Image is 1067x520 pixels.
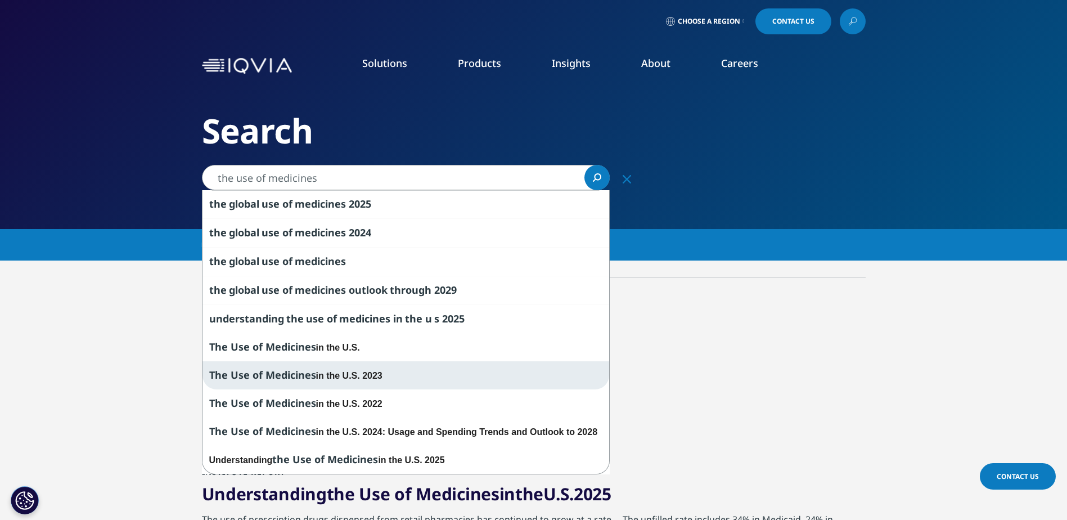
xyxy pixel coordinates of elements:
[262,226,280,239] span: use
[434,283,457,297] span: 2029
[393,312,403,325] span: in
[295,197,346,210] span: medicines
[327,482,355,505] span: the
[202,304,609,333] div: understanding the use of medicines in the u s 2025
[359,482,390,505] span: Use
[209,312,284,325] span: understanding
[229,283,259,297] span: global
[209,340,316,353] span: The Use of Medicines
[262,197,280,210] span: use
[295,226,346,239] span: medicines
[272,452,378,466] span: the Use of Medicines
[282,283,292,297] span: of
[458,56,501,70] a: Products
[405,312,422,325] span: the
[209,283,227,297] span: the
[282,254,292,268] span: of
[515,482,543,505] span: the
[614,165,641,192] div: Clear
[349,226,371,239] span: 2024
[229,254,259,268] span: global
[11,486,39,514] button: Cookies Settings
[202,165,610,190] input: Search
[641,56,670,70] a: About
[286,312,304,325] span: the
[202,389,609,418] div: in the U.S. 2022
[390,283,431,297] span: through
[721,56,758,70] a: Careers
[295,283,346,297] span: medicines
[202,218,609,247] div: the global use of medicines 2024
[772,18,814,25] span: Contact Us
[202,482,611,505] a: Understandingthe Use of MedicinesintheU.S.2025
[202,418,609,446] div: in the U.S. 2024: Usage and Spending Trends and Outlook to 2028
[623,175,631,183] svg: Clear
[349,283,388,297] span: outlook
[282,197,292,210] span: of
[282,226,292,239] span: of
[980,463,1056,490] a: Contact Us
[306,312,324,325] span: use
[755,8,831,34] a: Contact Us
[202,247,609,276] div: the global use of medicines
[362,56,407,70] a: Solutions
[202,190,609,218] div: the global use of medicines 2025
[434,312,439,325] span: s
[997,472,1039,481] span: Contact Us
[425,312,432,325] span: u
[442,312,465,325] span: 2025
[327,312,337,325] span: of
[202,276,609,304] div: the global use of medicines outlook through 2029
[202,190,610,474] div: Search Suggestions
[262,254,280,268] span: use
[202,361,609,389] div: in the U.S. 2023
[209,396,316,410] span: The Use of Medicines
[229,226,259,239] span: global
[202,333,609,474] div: The Use of Medicines in the U.S.The Use of Medicines in the U.S. 2023The Use of Medicines in the ...
[574,482,611,505] span: 2025
[229,197,259,210] span: global
[202,58,292,74] img: IQVIA Healthcare Information Technology and Pharma Clinical Research Company
[262,283,280,297] span: use
[678,17,740,26] span: Choose a Region
[584,165,610,190] a: Search
[202,446,609,474] div: Understanding in the U.S. 2025
[202,333,609,361] div: in the U.S.
[416,482,499,505] span: Medicines
[209,226,227,239] span: the
[593,173,601,182] svg: Search
[552,56,591,70] a: Insights
[209,254,227,268] span: the
[296,39,866,92] nav: Primary
[339,312,390,325] span: medicines
[202,110,866,152] h2: Search
[209,197,227,210] span: the
[295,254,346,268] span: medicines
[209,424,316,438] span: The Use of Medicines
[209,368,316,382] span: The Use of Medicines
[394,482,411,505] span: of
[349,197,371,210] span: 2025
